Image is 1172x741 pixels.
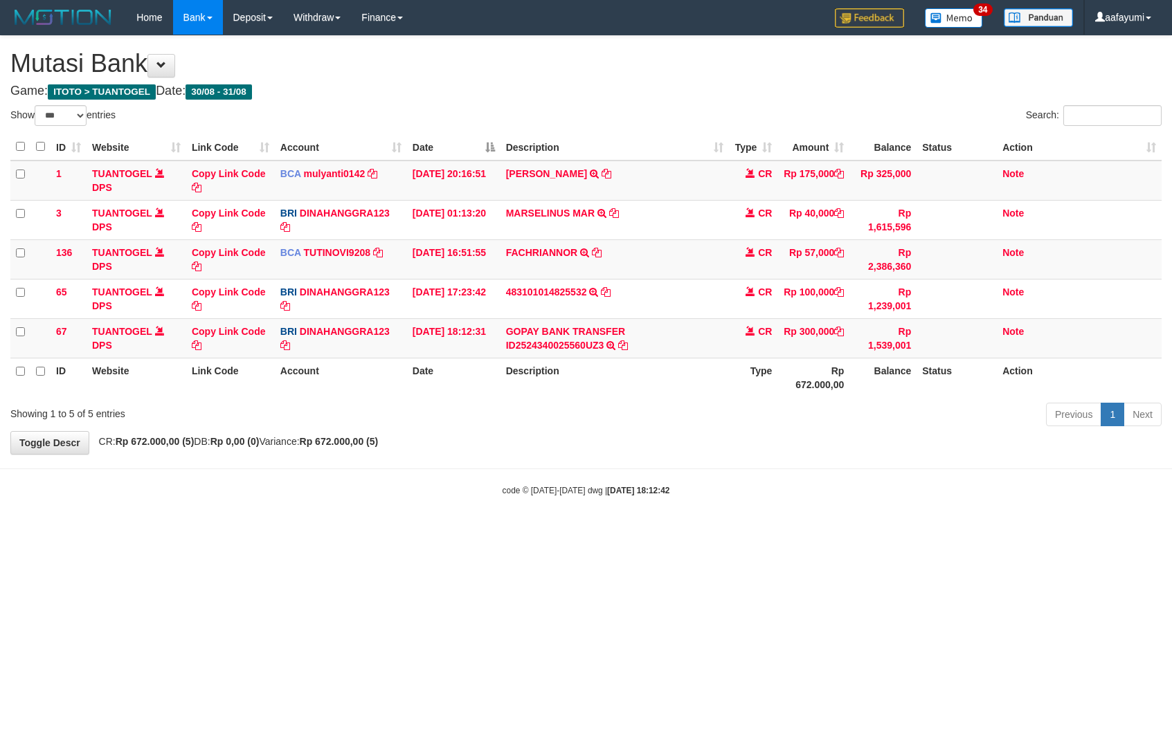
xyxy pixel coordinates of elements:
td: Rp 1,539,001 [849,318,917,358]
strong: Rp 672.000,00 (5) [300,436,379,447]
a: Copy DINAHANGGRA123 to clipboard [280,221,290,232]
a: [PERSON_NAME] [506,168,587,179]
td: Rp 40,000 [777,200,849,239]
a: Copy DINAHANGGRA123 to clipboard [280,340,290,351]
th: Action: activate to sort column ascending [997,134,1162,161]
a: GOPAY BANK TRANSFER ID2524340025560UZ3 [506,326,625,351]
td: Rp 1,239,001 [849,279,917,318]
img: MOTION_logo.png [10,7,116,28]
a: Copy Rp 300,000 to clipboard [834,326,844,337]
small: code © [DATE]-[DATE] dwg | [503,486,670,495]
a: 1 [1101,403,1124,426]
span: CR [758,286,772,298]
th: Website [87,358,186,397]
h4: Game: Date: [10,84,1162,98]
a: TUTINOVI9208 [304,247,370,258]
span: 34 [973,3,992,16]
img: Button%20Memo.svg [925,8,983,28]
th: ID [51,358,87,397]
a: TUANTOGEL [92,326,152,337]
a: Copy Link Code [192,326,266,351]
label: Show entries [10,105,116,126]
strong: [DATE] 18:12:42 [607,486,669,495]
img: Feedback.jpg [835,8,904,28]
a: Copy MARSELINUS MAR to clipboard [609,208,619,219]
th: Balance [849,134,917,161]
a: Copy Link Code [192,208,266,232]
a: DINAHANGGRA123 [300,326,390,337]
a: FACHRIANNOR [506,247,577,258]
a: Copy Rp 175,000 to clipboard [834,168,844,179]
td: Rp 325,000 [849,161,917,201]
a: Copy mulyanti0142 to clipboard [368,168,377,179]
th: Amount: activate to sort column ascending [777,134,849,161]
td: [DATE] 20:16:51 [407,161,501,201]
a: MARSELINUS MAR [506,208,595,219]
td: Rp 300,000 [777,318,849,358]
span: CR: DB: Variance: [92,436,379,447]
a: Note [1002,286,1024,298]
td: [DATE] 01:13:20 [407,200,501,239]
a: Copy GOPAY BANK TRANSFER ID2524340025560UZ3 to clipboard [618,340,628,351]
div: Showing 1 to 5 of 5 entries [10,401,478,421]
a: 483101014825532 [506,286,587,298]
a: Note [1002,247,1024,258]
td: DPS [87,200,186,239]
td: DPS [87,239,186,279]
strong: Rp 0,00 (0) [210,436,260,447]
a: Next [1124,403,1162,426]
a: mulyanti0142 [304,168,366,179]
td: DPS [87,318,186,358]
th: Date: activate to sort column descending [407,134,501,161]
a: Note [1002,168,1024,179]
a: TUANTOGEL [92,208,152,219]
span: 30/08 - 31/08 [186,84,252,100]
a: DINAHANGGRA123 [300,286,390,298]
td: [DATE] 17:23:42 [407,279,501,318]
select: Showentries [35,105,87,126]
th: Account: activate to sort column ascending [275,134,407,161]
td: [DATE] 18:12:31 [407,318,501,358]
a: Copy Link Code [192,247,266,272]
span: 136 [56,247,72,258]
th: Date [407,358,501,397]
span: BRI [280,286,297,298]
td: DPS [87,279,186,318]
a: TUANTOGEL [92,168,152,179]
a: Note [1002,326,1024,337]
span: CR [758,208,772,219]
th: Account [275,358,407,397]
td: Rp 1,615,596 [849,200,917,239]
td: Rp 100,000 [777,279,849,318]
a: TUANTOGEL [92,286,152,298]
a: Copy Link Code [192,286,266,311]
a: Toggle Descr [10,431,89,455]
th: Action [997,358,1162,397]
th: Status [917,358,997,397]
h1: Mutasi Bank [10,50,1162,77]
span: BCA [280,247,301,258]
td: Rp 2,386,360 [849,239,917,279]
a: Copy TUTINOVI9208 to clipboard [373,247,383,258]
th: Status [917,134,997,161]
a: Copy DINAHANGGRA123 to clipboard [280,300,290,311]
span: CR [758,168,772,179]
a: Copy Rp 57,000 to clipboard [834,247,844,258]
td: [DATE] 16:51:55 [407,239,501,279]
th: Description: activate to sort column ascending [501,134,730,161]
td: Rp 57,000 [777,239,849,279]
td: DPS [87,161,186,201]
a: DINAHANGGRA123 [300,208,390,219]
a: Copy Rp 100,000 to clipboard [834,286,844,298]
th: Rp 672.000,00 [777,358,849,397]
span: CR [758,247,772,258]
strong: Rp 672.000,00 (5) [116,436,195,447]
span: 3 [56,208,62,219]
label: Search: [1026,105,1162,126]
a: Copy JAJA JAHURI to clipboard [602,168,611,179]
input: Search: [1063,105,1162,126]
a: Previous [1046,403,1101,426]
span: ITOTO > TUANTOGEL [48,84,156,100]
th: Link Code: activate to sort column ascending [186,134,275,161]
span: 65 [56,286,67,298]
